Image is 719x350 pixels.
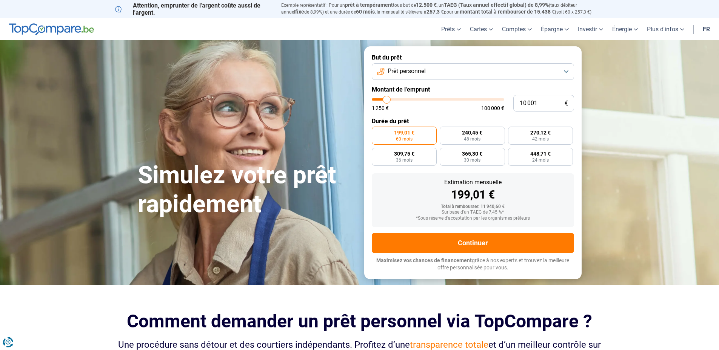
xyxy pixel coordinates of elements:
[396,158,413,162] span: 36 mois
[530,130,551,135] span: 270,12 €
[565,100,568,107] span: €
[394,130,414,135] span: 199,01 €
[460,9,555,15] span: montant total à rembourser de 15.438 €
[396,137,413,141] span: 60 mois
[372,233,574,253] button: Continuer
[426,9,444,15] span: 257,3 €
[388,67,426,75] span: Prêt personnel
[394,151,414,156] span: 309,75 €
[416,2,437,8] span: 12.500 €
[356,9,375,15] span: 60 mois
[698,18,714,40] a: fr
[464,158,480,162] span: 30 mois
[532,158,549,162] span: 24 mois
[115,2,272,16] p: Attention, emprunter de l'argent coûte aussi de l'argent.
[378,216,568,221] div: *Sous réserve d'acceptation par les organismes prêteurs
[115,311,604,332] h2: Comment demander un prêt personnel via TopCompare ?
[608,18,642,40] a: Énergie
[138,161,355,219] h1: Simulez votre prêt rapidement
[462,151,482,156] span: 365,30 €
[532,137,549,141] span: 42 mois
[372,105,389,111] span: 1 250 €
[410,339,488,350] span: transparence totale
[295,9,304,15] span: fixe
[444,2,549,8] span: TAEG (Taux annuel effectif global) de 8,99%
[9,23,94,35] img: TopCompare
[497,18,536,40] a: Comptes
[378,204,568,209] div: Total à rembourser: 11 940,60 €
[437,18,465,40] a: Prêts
[642,18,689,40] a: Plus d'infos
[536,18,573,40] a: Épargne
[372,54,574,61] label: But du prêt
[465,18,497,40] a: Cartes
[281,2,604,15] p: Exemple représentatif : Pour un tous but de , un (taux débiteur annuel de 8,99%) et une durée de ...
[464,137,480,141] span: 48 mois
[372,257,574,272] p: grâce à nos experts et trouvez la meilleure offre personnalisée pour vous.
[372,63,574,80] button: Prêt personnel
[345,2,393,8] span: prêt à tempérament
[530,151,551,156] span: 448,71 €
[378,189,568,200] div: 199,01 €
[481,105,504,111] span: 100 000 €
[462,130,482,135] span: 240,45 €
[376,257,472,263] span: Maximisez vos chances de financement
[378,179,568,185] div: Estimation mensuelle
[372,118,574,125] label: Durée du prêt
[573,18,608,40] a: Investir
[378,210,568,215] div: Sur base d'un TAEG de 7,45 %*
[372,86,574,93] label: Montant de l'emprunt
